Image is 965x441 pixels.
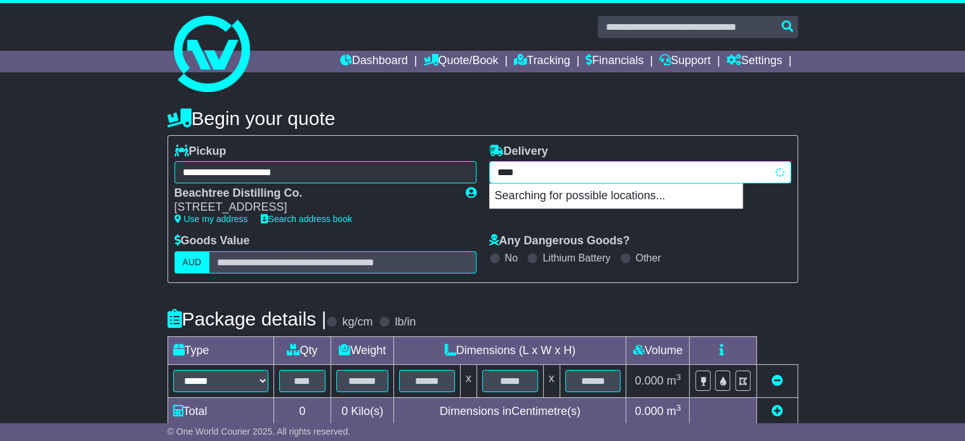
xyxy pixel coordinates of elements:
span: 0 [341,405,348,418]
a: Search address book [261,214,352,224]
a: Support [659,51,711,72]
typeahead: Please provide city [489,161,791,183]
span: m [667,405,681,418]
span: 0.000 [635,405,664,418]
td: Type [167,336,273,364]
a: Remove this item [771,374,783,387]
a: Add new item [771,405,783,418]
td: Total [167,397,273,425]
td: Weight [331,336,394,364]
label: No [505,252,518,264]
label: Goods Value [174,234,250,248]
td: Dimensions (L x W x H) [394,336,626,364]
label: Delivery [489,145,548,159]
span: © One World Courier 2025. All rights reserved. [167,426,351,437]
div: [STREET_ADDRESS] [174,201,453,214]
a: Tracking [514,51,570,72]
h4: Package details | [167,308,327,329]
td: x [543,364,560,397]
label: Lithium Battery [542,252,610,264]
label: lb/in [395,315,416,329]
label: Any Dangerous Goods? [489,234,630,248]
h4: Begin your quote [167,108,798,129]
label: AUD [174,251,210,273]
a: Financials [586,51,643,72]
label: Pickup [174,145,226,159]
a: Settings [726,51,782,72]
p: Searching for possible locations... [490,184,742,208]
span: m [667,374,681,387]
a: Quote/Book [423,51,498,72]
label: kg/cm [342,315,372,329]
td: x [460,364,476,397]
sup: 3 [676,372,681,382]
td: Kilo(s) [331,397,394,425]
label: Other [636,252,661,264]
span: 0.000 [635,374,664,387]
td: 0 [273,397,331,425]
td: Qty [273,336,331,364]
sup: 3 [676,403,681,412]
div: Beachtree Distilling Co. [174,187,453,201]
a: Use my address [174,214,248,224]
td: Volume [626,336,690,364]
a: Dashboard [340,51,408,72]
td: Dimensions in Centimetre(s) [394,397,626,425]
